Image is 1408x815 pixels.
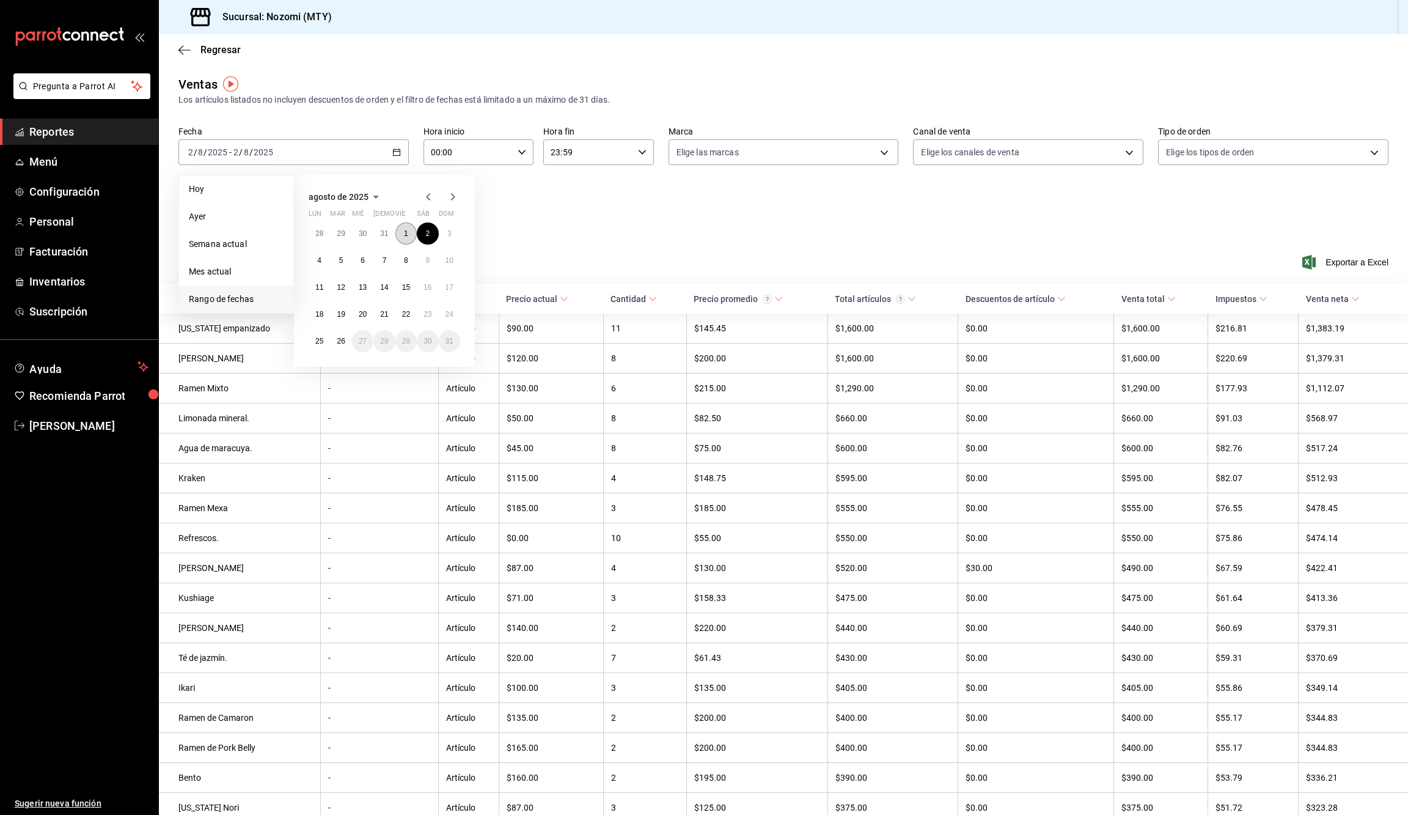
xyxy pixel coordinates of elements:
abbr: jueves [373,210,446,223]
td: $475.00 [827,583,958,613]
td: $405.00 [1114,673,1208,703]
div: Cantidad [610,294,646,304]
td: $400.00 [827,703,958,733]
td: $185.00 [686,493,827,523]
td: [PERSON_NAME] [159,613,320,643]
abbr: 31 de agosto de 2025 [446,337,453,345]
td: [US_STATE] empanizado [159,314,320,344]
span: / [249,147,253,157]
abbr: 17 de agosto de 2025 [446,283,453,292]
td: $0.00 [958,344,1114,374]
td: 8 [603,433,686,463]
button: 21 de agosto de 2025 [373,303,395,325]
td: $1,112.07 [1299,374,1408,404]
td: $75.00 [686,433,827,463]
abbr: 23 de agosto de 2025 [424,310,431,319]
td: $61.64 [1208,583,1299,613]
label: Tipo de orden [1158,127,1388,136]
td: $0.00 [958,433,1114,463]
td: Ramen Mixto [159,374,320,404]
span: Descuentos de artículo [966,294,1066,304]
td: $220.00 [686,613,827,643]
a: Pregunta a Parrot AI [9,89,150,101]
td: $165.00 [499,733,603,763]
td: Limonada mineral. [159,404,320,433]
button: 31 de agosto de 2025 [439,330,460,352]
abbr: 19 de agosto de 2025 [337,310,345,319]
button: 4 de agosto de 2025 [309,249,330,271]
td: $0.00 [958,463,1114,493]
td: $75.86 [1208,523,1299,553]
td: 2 [603,613,686,643]
button: 28 de agosto de 2025 [373,330,395,352]
abbr: 26 de agosto de 2025 [337,337,345,345]
td: $600.00 [1114,433,1208,463]
button: Pregunta a Parrot AI [13,73,150,99]
button: 13 de agosto de 2025 [352,276,373,298]
div: Precio promedio [694,294,772,304]
td: $520.00 [827,553,958,583]
td: $1,379.31 [1299,344,1408,374]
td: $220.69 [1208,344,1299,374]
span: Precio actual [506,294,568,304]
td: 4 [603,553,686,583]
div: Venta total [1121,294,1165,304]
abbr: 13 de agosto de 2025 [359,283,367,292]
td: $148.75 [686,463,827,493]
td: $349.14 [1299,673,1408,703]
td: - [320,673,438,703]
abbr: 28 de julio de 2025 [315,229,323,238]
input: -- [197,147,204,157]
td: Artículo [438,374,499,404]
td: $0.00 [958,703,1114,733]
td: 6 [603,374,686,404]
span: Elige los tipos de orden [1166,146,1254,158]
abbr: 29 de agosto de 2025 [402,337,410,345]
td: $130.00 [686,553,827,583]
td: $215.00 [686,374,827,404]
td: $30.00 [958,553,1114,583]
button: 2 de agosto de 2025 [417,223,438,245]
button: agosto de 2025 [309,190,383,204]
button: 10 de agosto de 2025 [439,249,460,271]
td: $1,600.00 [1114,314,1208,344]
td: Refrescos. [159,523,320,553]
button: 31 de julio de 2025 [373,223,395,245]
button: 14 de agosto de 2025 [373,276,395,298]
td: $60.69 [1208,613,1299,643]
td: $87.00 [499,553,603,583]
span: Hoy [189,183,284,196]
abbr: miércoles [352,210,364,223]
span: Total artículos [835,294,916,304]
div: Impuestos [1215,294,1256,304]
td: $595.00 [827,463,958,493]
div: Descuentos de artículo [966,294,1055,304]
span: Ayuda [29,360,133,374]
td: $0.00 [958,673,1114,703]
td: [PERSON_NAME] [159,553,320,583]
button: Regresar [178,44,241,56]
td: $0.00 [958,493,1114,523]
td: $76.55 [1208,493,1299,523]
button: Exportar a Excel [1305,255,1388,270]
span: Venta neta [1306,294,1360,304]
td: $660.00 [827,404,958,433]
td: $1,383.19 [1299,314,1408,344]
td: $145.45 [686,314,827,344]
td: $67.59 [1208,553,1299,583]
td: $475.00 [1114,583,1208,613]
td: $379.31 [1299,613,1408,643]
td: $200.00 [686,703,827,733]
td: Ikari [159,673,320,703]
label: Hora inicio [424,127,533,136]
td: $405.00 [827,673,958,703]
label: Fecha [178,127,409,136]
abbr: 8 de agosto de 2025 [404,256,408,265]
td: $517.24 [1299,433,1408,463]
td: $0.00 [958,404,1114,433]
button: 1 de agosto de 2025 [395,223,417,245]
td: $140.00 [499,613,603,643]
td: 8 [603,404,686,433]
span: [PERSON_NAME] [29,418,148,434]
